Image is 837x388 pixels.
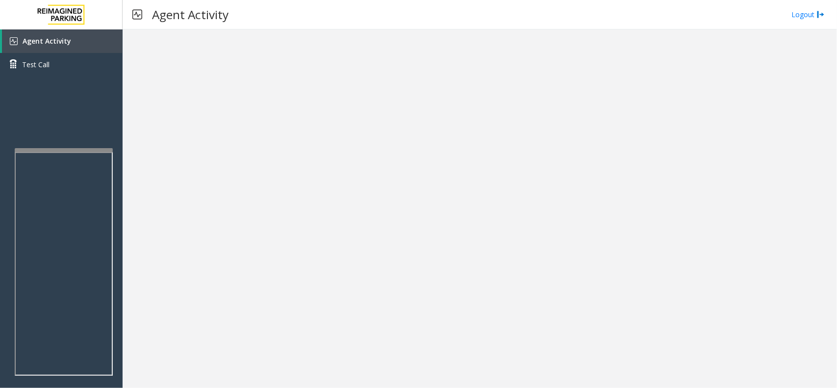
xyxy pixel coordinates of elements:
[23,36,71,46] span: Agent Activity
[817,9,825,20] img: logout
[132,2,142,26] img: pageIcon
[10,37,18,45] img: 'icon'
[2,29,123,53] a: Agent Activity
[22,59,50,70] span: Test Call
[147,2,233,26] h3: Agent Activity
[791,9,825,20] a: Logout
